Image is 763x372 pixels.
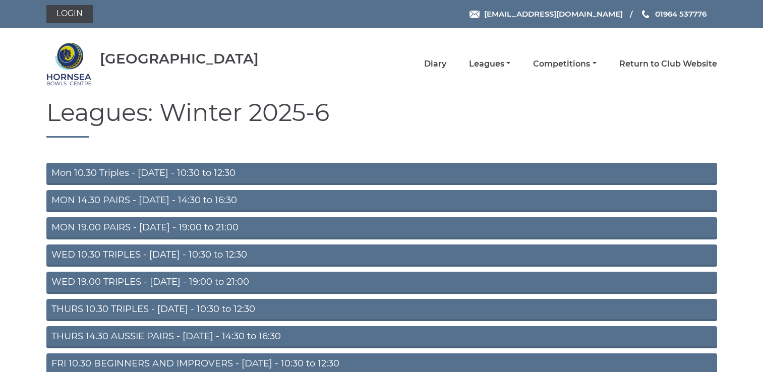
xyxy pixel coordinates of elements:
[46,217,717,239] a: MON 19.00 PAIRS - [DATE] - 19:00 to 21:00
[46,99,717,138] h1: Leagues: Winter 2025-6
[642,10,649,18] img: Phone us
[469,8,623,20] a: Email [EMAIL_ADDRESS][DOMAIN_NAME]
[46,326,717,348] a: THURS 14.30 AUSSIE PAIRS - [DATE] - 14:30 to 16:30
[100,51,259,67] div: [GEOGRAPHIC_DATA]
[46,5,93,23] a: Login
[640,8,707,20] a: Phone us 01964 537776
[484,9,623,19] span: [EMAIL_ADDRESS][DOMAIN_NAME]
[46,190,717,212] a: MON 14.30 PAIRS - [DATE] - 14:30 to 16:30
[619,58,717,70] a: Return to Club Website
[469,11,480,18] img: Email
[655,9,707,19] span: 01964 537776
[469,58,510,70] a: Leagues
[533,58,596,70] a: Competitions
[46,299,717,321] a: THURS 10.30 TRIPLES - [DATE] - 10:30 to 12:30
[46,272,717,294] a: WED 19.00 TRIPLES - [DATE] - 19:00 to 21:00
[46,163,717,185] a: Mon 10.30 Triples - [DATE] - 10:30 to 12:30
[46,244,717,267] a: WED 10.30 TRIPLES - [DATE] - 10:30 to 12:30
[46,41,92,87] img: Hornsea Bowls Centre
[424,58,446,70] a: Diary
